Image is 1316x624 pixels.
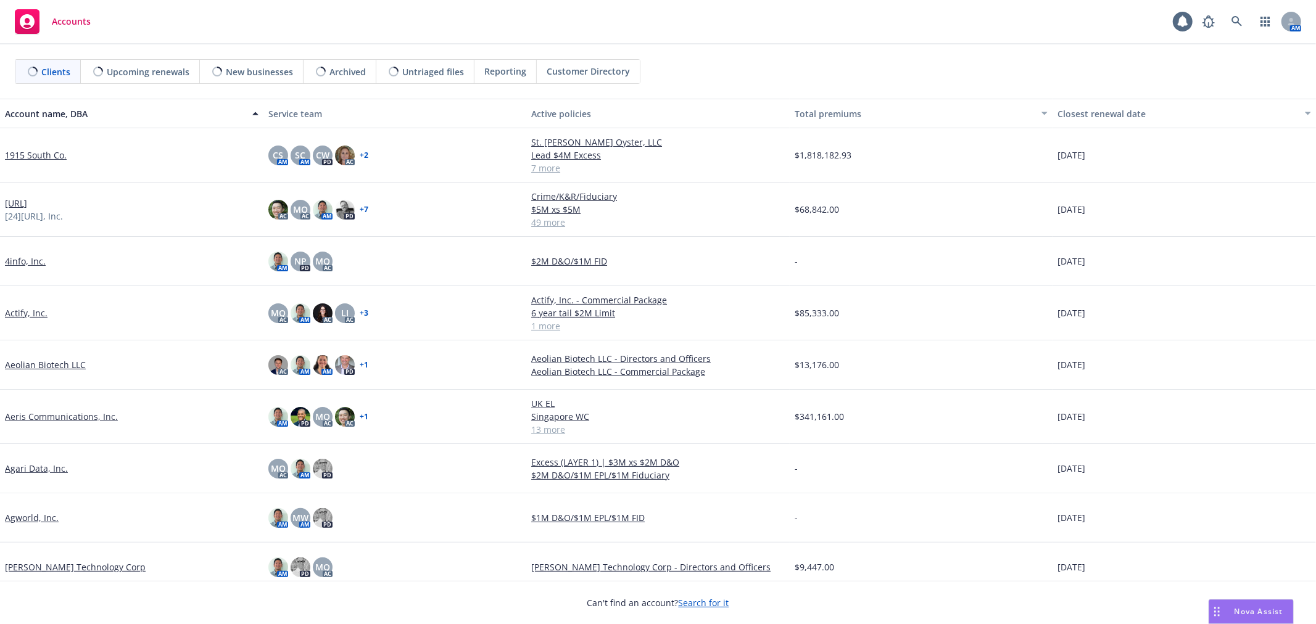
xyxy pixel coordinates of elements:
[1057,511,1085,524] span: [DATE]
[1057,560,1085,573] span: [DATE]
[5,410,118,423] a: Aeris Communications, Inc.
[313,200,333,220] img: photo
[679,597,729,609] a: Search for it
[291,303,310,323] img: photo
[5,306,48,319] a: Actify, Inc.
[547,65,630,78] span: Customer Directory
[5,149,67,162] a: 1915 South Co.
[360,361,368,369] a: + 1
[531,294,785,306] a: Actify, Inc. - Commercial Package
[1057,358,1085,371] span: [DATE]
[107,65,189,78] span: Upcoming renewals
[1057,255,1085,268] span: [DATE]
[484,65,526,78] span: Reporting
[268,200,288,220] img: photo
[531,306,785,319] a: 6 year tail $2M Limit
[360,152,368,159] a: + 2
[1057,203,1085,216] span: [DATE]
[587,596,729,609] span: Can't find an account?
[1225,9,1249,34] a: Search
[291,407,310,427] img: photo
[294,255,307,268] span: NP
[531,190,785,203] a: Crime/K&R/Fiduciary
[313,508,333,528] img: photo
[268,557,288,577] img: photo
[335,355,355,375] img: photo
[795,107,1035,120] div: Total premiums
[531,136,785,149] a: St. [PERSON_NAME] Oyster, LLC
[1235,606,1283,617] span: Nova Assist
[313,355,333,375] img: photo
[268,407,288,427] img: photo
[795,511,798,524] span: -
[531,469,785,482] a: $2M D&O/$1M EPL/$1M Fiduciary
[341,306,349,319] span: LI
[41,65,70,78] span: Clients
[295,149,305,162] span: SC
[5,107,245,120] div: Account name, DBA
[795,410,844,423] span: $341,161.00
[293,203,308,216] span: MQ
[273,149,283,162] span: CS
[226,65,293,78] span: New businesses
[531,397,785,410] a: UK EL
[329,65,366,78] span: Archived
[531,560,785,573] a: [PERSON_NAME] Technology Corp - Directors and Officers
[1057,306,1085,319] span: [DATE]
[795,306,839,319] span: $85,333.00
[263,99,527,128] button: Service team
[52,17,91,27] span: Accounts
[1196,9,1221,34] a: Report a Bug
[531,423,785,436] a: 13 more
[795,462,798,475] span: -
[795,203,839,216] span: $68,842.00
[313,303,333,323] img: photo
[1057,462,1085,475] span: [DATE]
[360,206,368,213] a: + 7
[526,99,790,128] button: Active policies
[531,319,785,332] a: 1 more
[1057,149,1085,162] span: [DATE]
[795,358,839,371] span: $13,176.00
[1053,99,1316,128] button: Closest renewal date
[531,352,785,365] a: Aeolian Biotech LLC - Directors and Officers
[5,560,146,573] a: [PERSON_NAME] Technology Corp
[292,511,308,524] span: MW
[335,146,355,165] img: photo
[1057,410,1085,423] span: [DATE]
[271,306,286,319] span: MQ
[531,107,785,120] div: Active policies
[315,410,330,423] span: MQ
[335,200,355,220] img: photo
[531,365,785,378] a: Aeolian Biotech LLC - Commercial Package
[291,459,310,478] img: photo
[1209,600,1225,623] div: Drag to move
[531,255,785,268] a: $2M D&O/$1M FID
[531,149,785,162] a: Lead $4M Excess
[531,456,785,469] a: Excess (LAYER 1) | $3M xs $2M D&O
[271,462,286,475] span: MQ
[1253,9,1278,34] a: Switch app
[1057,107,1297,120] div: Closest renewal date
[360,310,368,317] a: + 3
[531,511,785,524] a: $1M D&O/$1M EPL/$1M FID
[268,355,288,375] img: photo
[5,358,86,371] a: Aeolian Biotech LLC
[795,560,834,573] span: $9,447.00
[316,149,329,162] span: CW
[5,255,46,268] a: 4info, Inc.
[1209,599,1294,624] button: Nova Assist
[5,210,63,223] span: [24][URL], Inc.
[10,4,96,39] a: Accounts
[315,255,330,268] span: MQ
[313,459,333,478] img: photo
[790,99,1053,128] button: Total premiums
[5,511,59,524] a: Agworld, Inc.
